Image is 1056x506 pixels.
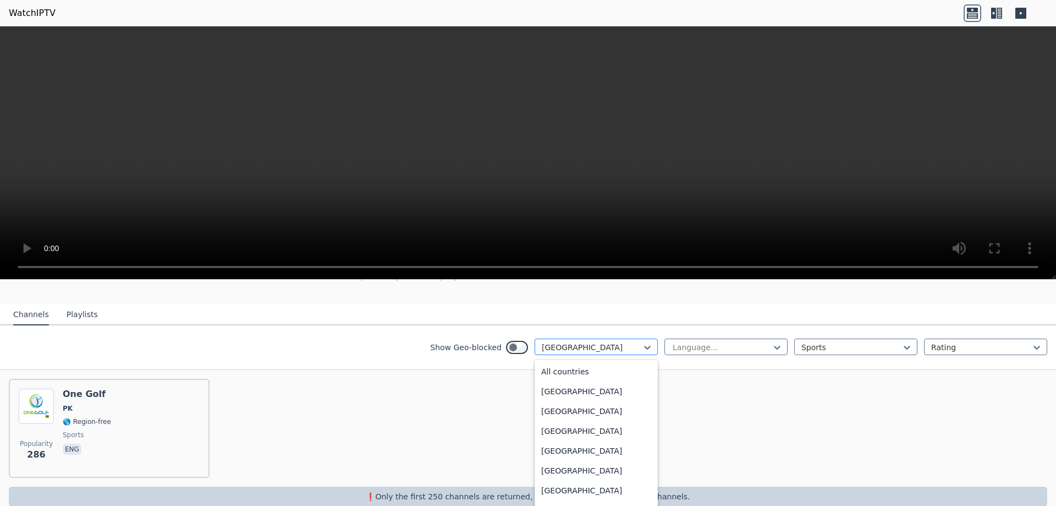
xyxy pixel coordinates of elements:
a: WatchIPTV [9,7,56,20]
button: Playlists [67,304,98,325]
span: Popularity [20,439,53,448]
div: All countries [535,362,658,382]
span: PK [63,404,73,413]
span: sports [63,431,84,439]
label: Show Geo-blocked [430,342,502,353]
p: ❗️Only the first 250 channels are returned, use the filters to narrow down channels. [13,491,1043,502]
div: [GEOGRAPHIC_DATA] [535,481,658,500]
img: One Golf [19,389,54,424]
p: eng [63,444,81,455]
span: 🌎 Region-free [63,417,111,426]
div: [GEOGRAPHIC_DATA] [535,461,658,481]
div: [GEOGRAPHIC_DATA] [535,441,658,461]
button: Channels [13,304,49,325]
h6: One Golf [63,389,111,400]
div: [GEOGRAPHIC_DATA] [535,421,658,441]
div: [GEOGRAPHIC_DATA] [535,382,658,401]
span: 286 [27,448,45,461]
div: [GEOGRAPHIC_DATA] [535,401,658,421]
